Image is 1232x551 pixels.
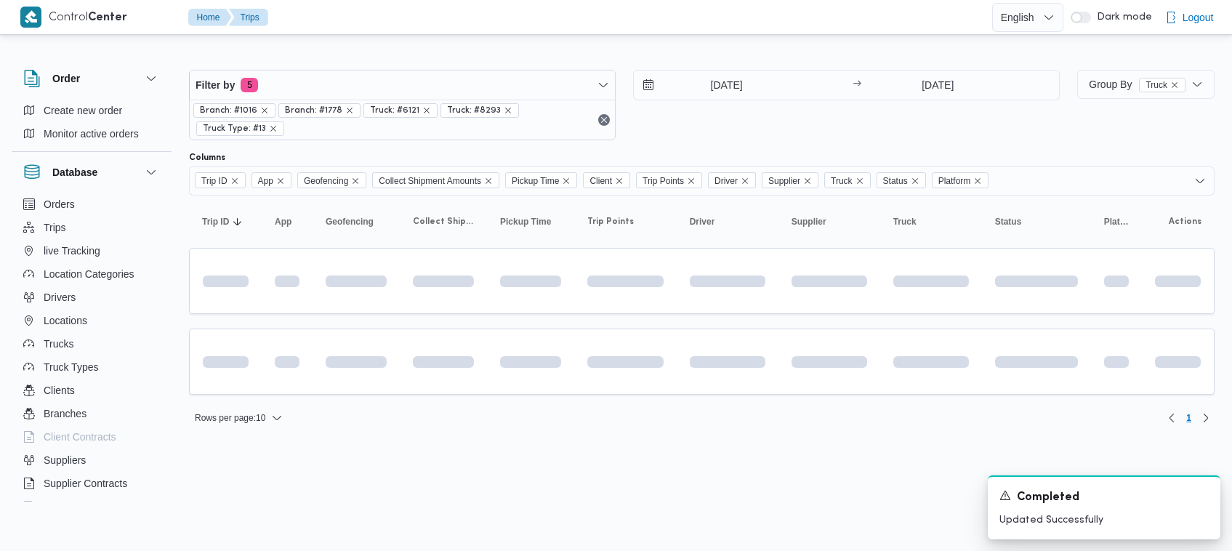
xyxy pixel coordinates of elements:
button: Next page [1197,409,1215,427]
span: Truck Types [44,358,98,376]
span: Status [883,173,908,189]
button: Driver [684,210,771,233]
button: remove selected entity [260,106,269,115]
span: Filter by [196,76,235,94]
button: App [269,210,305,233]
span: Collect Shipment Amounts [372,172,499,188]
span: Platform [1104,216,1129,228]
button: remove selected entity [504,106,512,115]
span: Orders [44,196,75,213]
button: Truck [887,210,975,233]
button: Remove Supplier from selection in this group [803,177,812,185]
button: live Tracking [17,239,166,262]
button: Clients [17,379,166,402]
span: Trip ID; Sorted in descending order [202,216,229,228]
span: 1 [1186,409,1191,427]
span: Geofencing [326,216,374,228]
span: Clients [44,382,75,399]
button: Filter by5 active filters [190,71,615,100]
span: Truck: #6121 [370,104,419,117]
span: Driver [708,172,756,188]
span: Pickup Time [500,216,551,228]
span: Geofencing [304,173,348,189]
span: Truck Type: #13 [196,121,284,136]
span: Pickup Time [505,172,577,188]
span: Completed [1017,489,1079,507]
span: Supplier [768,173,800,189]
span: Create new order [44,102,122,119]
button: Supplier [786,210,873,233]
span: Platform [938,173,971,189]
button: Remove Driver from selection in this group [741,177,749,185]
h3: Database [52,164,97,181]
button: Locations [17,309,166,332]
span: Platform [932,172,989,188]
span: Truck: #8293 [447,104,501,117]
button: Remove Pickup Time from selection in this group [562,177,571,185]
button: Remove [595,111,613,129]
span: Logout [1183,9,1214,26]
p: Updated Successfully [999,512,1209,528]
span: App [251,172,291,188]
button: Orders [17,193,166,216]
span: Pickup Time [512,173,559,189]
button: Remove Collect Shipment Amounts from selection in this group [484,177,493,185]
span: Truck [1146,79,1167,92]
button: Remove Trip ID from selection in this group [230,177,239,185]
span: Suppliers [44,451,86,469]
div: Order [12,99,172,151]
span: App [275,216,291,228]
span: Branch: #1778 [278,103,361,118]
span: Driver [714,173,738,189]
button: Platform [1098,210,1135,233]
span: Dark mode [1091,12,1152,23]
span: Truck [1139,78,1185,92]
span: Branches [44,405,86,422]
span: Collect Shipment Amounts [379,173,481,189]
button: Home [188,9,232,26]
span: Devices [44,498,80,515]
button: Remove Geofencing from selection in this group [351,177,360,185]
span: Truck: #8293 [440,103,519,118]
span: Trip ID [201,173,228,189]
button: remove selected entity [345,106,354,115]
button: Open list of options [1194,175,1206,187]
button: Trips [229,9,268,26]
button: Group ByTruckremove selected entity [1077,70,1215,99]
span: Status [995,216,1022,228]
button: Previous page [1163,409,1180,427]
span: Location Categories [44,265,134,283]
span: Branch: #1016 [193,103,275,118]
button: Branches [17,402,166,425]
button: Client Contracts [17,425,166,449]
b: Center [88,12,127,23]
h3: Order [52,70,80,87]
button: Geofencing [320,210,392,233]
button: Truck Types [17,355,166,379]
span: Geofencing [297,172,366,188]
img: X8yXhbKr1z7QwAAAABJRU5ErkJggg== [20,7,41,28]
button: Database [23,164,160,181]
button: Trip IDSorted in descending order [196,210,254,233]
span: Trip ID [195,172,246,188]
span: App [258,173,273,189]
button: Monitor active orders [17,122,166,145]
span: Trucks [44,335,73,353]
span: Actions [1169,216,1201,228]
div: Database [12,193,172,507]
span: Branch: #1016 [200,104,257,117]
button: Page 1 of 1 [1180,409,1197,427]
span: Truck [824,172,871,188]
span: Truck: #6121 [363,103,438,118]
span: Supplier Contracts [44,475,127,492]
div: → [853,80,861,90]
button: Supplier Contracts [17,472,166,495]
span: Driver [690,216,715,228]
span: Trip Points [636,172,702,188]
svg: Sorted in descending order [232,216,243,228]
button: Trips [17,216,166,239]
button: Pickup Time [494,210,567,233]
button: Status [989,210,1084,233]
button: Remove App from selection in this group [276,177,285,185]
span: Supplier [792,216,826,228]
